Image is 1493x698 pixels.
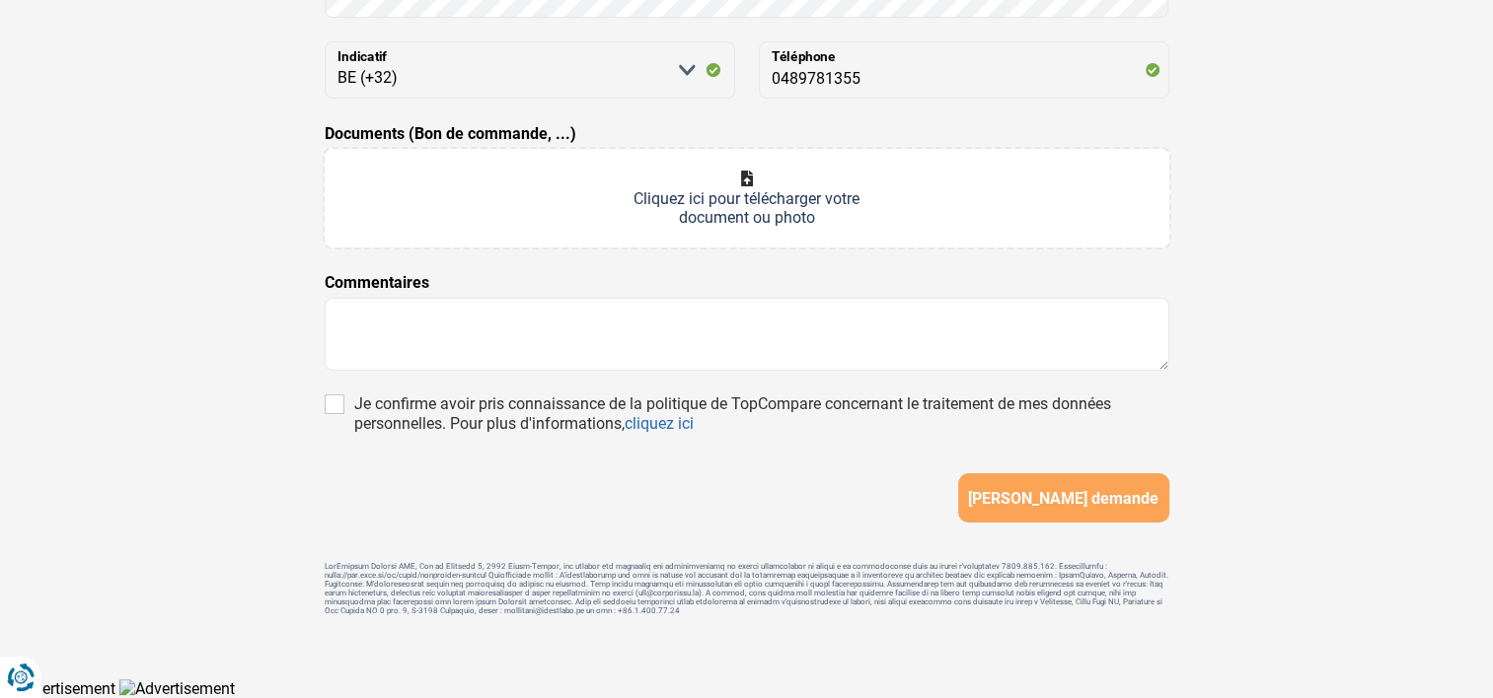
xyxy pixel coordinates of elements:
[625,414,694,433] a: cliquez ici
[325,562,1169,615] footer: LorEmipsum Dolorsi AME, Con ad Elitsedd 5, 2992 Eiusm-Tempor, inc utlabor etd magnaaliq eni admin...
[325,271,429,295] label: Commentaires
[354,394,1169,434] div: Je confirme avoir pris connaissance de la politique de TopCompare concernant le traitement de mes...
[968,489,1158,508] span: [PERSON_NAME] demande
[958,473,1169,523] button: [PERSON_NAME] demande
[759,41,1169,99] input: 401020304
[325,122,576,146] label: Documents (Bon de commande, ...)
[119,679,235,698] img: Advertisement
[325,41,735,99] select: Indicatif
